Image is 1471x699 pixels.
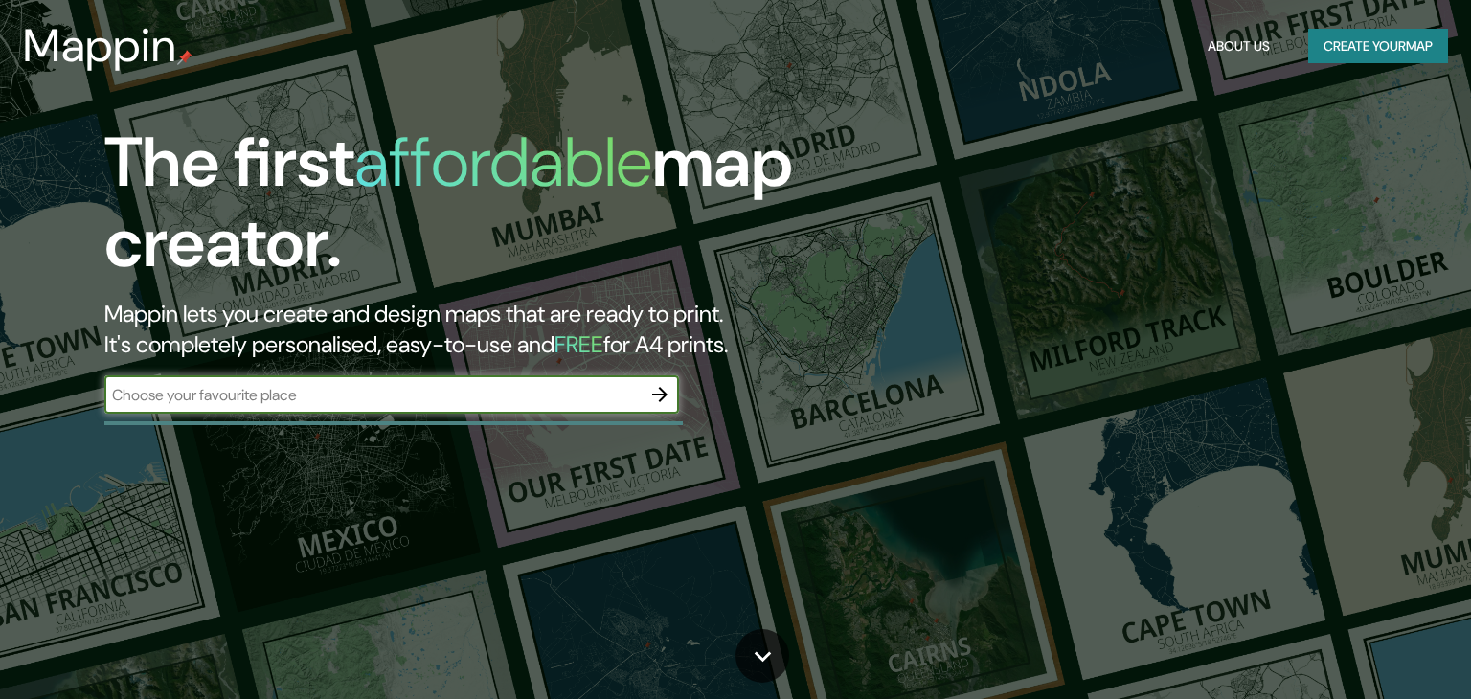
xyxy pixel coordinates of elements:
[104,123,840,299] h1: The first map creator.
[1200,29,1278,64] button: About Us
[554,329,603,359] h5: FREE
[104,384,641,406] input: Choose your favourite place
[104,299,840,360] h2: Mappin lets you create and design maps that are ready to print. It's completely personalised, eas...
[23,19,177,73] h3: Mappin
[1308,29,1448,64] button: Create yourmap
[177,50,192,65] img: mappin-pin
[354,118,652,207] h1: affordable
